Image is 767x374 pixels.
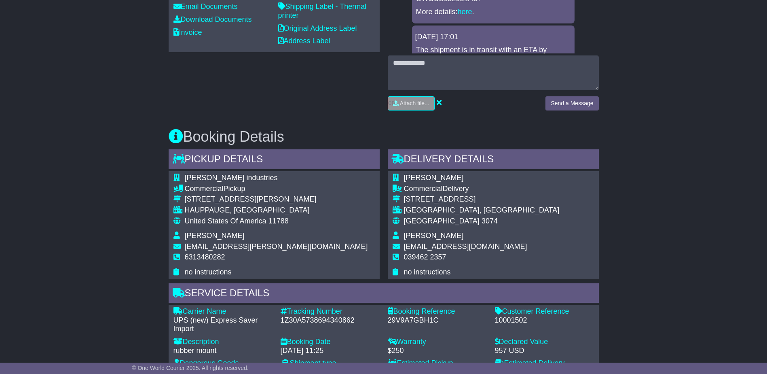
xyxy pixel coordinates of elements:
[545,96,598,110] button: Send a Message
[415,33,571,42] div: [DATE] 17:01
[278,37,330,45] a: Address Label
[416,46,570,63] p: The shipment is in transit with an ETA by [DATE]
[185,268,232,276] span: no instructions
[388,316,487,325] div: 29V9A7GBH1C
[495,346,594,355] div: 957 USD
[169,129,599,145] h3: Booking Details
[173,15,252,23] a: Download Documents
[185,185,368,193] div: Pickup
[173,359,273,368] div: Dangerous Goods
[495,338,594,346] div: Declared Value
[185,185,224,193] span: Commercial
[404,185,560,193] div: Delivery
[458,8,472,16] a: here
[185,242,368,251] span: [EMAIL_ADDRESS][PERSON_NAME][DOMAIN_NAME]
[404,206,560,215] div: [GEOGRAPHIC_DATA], [GEOGRAPHIC_DATA]
[388,346,487,355] div: $250
[173,338,273,346] div: Description
[388,338,487,346] div: Warranty
[416,8,570,17] p: More details: .
[173,2,238,11] a: Email Documents
[268,217,289,225] span: 11788
[281,346,380,355] div: [DATE] 11:25
[185,232,245,240] span: [PERSON_NAME]
[404,242,527,251] span: [EMAIL_ADDRESS][DOMAIN_NAME]
[278,24,357,32] a: Original Address Label
[281,316,380,325] div: 1Z30A5738694340862
[281,307,380,316] div: Tracking Number
[404,253,446,261] span: 039462 2357
[404,174,464,182] span: [PERSON_NAME]
[185,174,278,182] span: [PERSON_NAME] industries
[404,217,480,225] span: [GEOGRAPHIC_DATA]
[404,268,451,276] span: no instructions
[173,28,202,36] a: Invoice
[482,217,498,225] span: 3074
[169,149,380,171] div: Pickup Details
[169,283,599,305] div: Service Details
[404,185,443,193] span: Commercial
[495,307,594,316] div: Customer Reference
[185,217,266,225] span: United States Of America
[173,307,273,316] div: Carrier Name
[281,359,380,368] div: Shipment type
[185,253,225,261] span: 6313480282
[404,195,560,204] div: [STREET_ADDRESS]
[495,359,594,368] div: Estimated Delivery
[132,365,249,371] span: © One World Courier 2025. All rights reserved.
[495,316,594,325] div: 10001502
[173,316,273,334] div: UPS (new) Express Saver Import
[404,232,464,240] span: [PERSON_NAME]
[185,195,368,204] div: [STREET_ADDRESS][PERSON_NAME]
[388,307,487,316] div: Booking Reference
[388,149,599,171] div: Delivery Details
[185,206,368,215] div: HAUPPAUGE, [GEOGRAPHIC_DATA]
[173,346,273,355] div: rubber mount
[278,2,367,19] a: Shipping Label - Thermal printer
[281,338,380,346] div: Booking Date
[388,359,487,368] div: Estimated Pickup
